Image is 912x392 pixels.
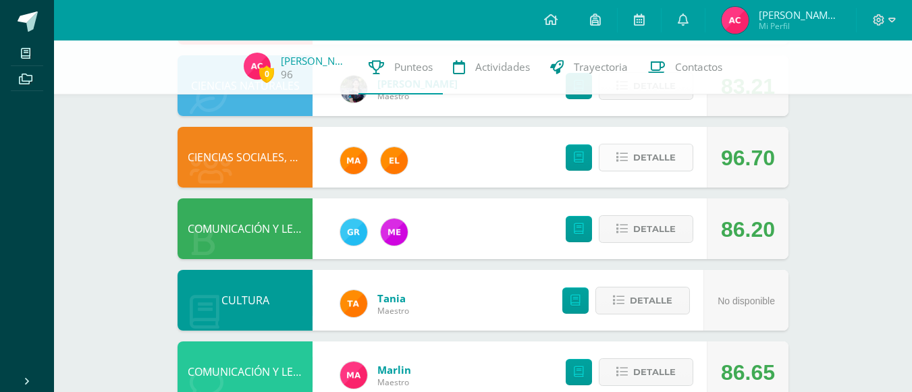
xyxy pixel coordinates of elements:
div: 86.20 [721,199,775,260]
img: 47e0c6d4bfe68c431262c1f147c89d8f.png [340,219,367,246]
button: Detalle [599,215,693,243]
span: 0 [259,65,274,82]
span: Punteos [394,60,433,74]
img: 7b796679ac8a5c7c8476872a402b7861.png [244,53,271,80]
a: Punteos [358,40,443,94]
a: Actividades [443,40,540,94]
a: Tania [377,291,409,305]
button: Detalle [599,144,693,171]
span: Trayectoria [574,60,628,74]
div: CULTURA [178,270,313,331]
span: Detalle [633,217,676,242]
span: [PERSON_NAME] [PERSON_NAME] [759,8,840,22]
img: feaeb2f9bb45255e229dc5fdac9a9f6b.png [340,290,367,317]
a: 96 [281,67,293,82]
img: 266030d5bbfb4fab9f05b9da2ad38396.png [340,147,367,174]
span: Contactos [675,60,722,74]
span: Maestro [377,376,411,388]
span: Maestro [377,305,409,316]
img: 498c526042e7dcf1c615ebb741a80315.png [381,219,408,246]
a: Contactos [638,40,732,94]
span: Mi Perfil [759,20,840,32]
button: Detalle [599,358,693,386]
img: 7b796679ac8a5c7c8476872a402b7861.png [722,7,749,34]
span: Maestro [377,90,458,102]
a: Trayectoria [540,40,638,94]
div: 96.70 [721,128,775,188]
span: Detalle [633,360,676,385]
span: Detalle [630,288,672,313]
a: [PERSON_NAME] [281,54,348,67]
span: Actividades [475,60,530,74]
span: No disponible [718,296,775,306]
a: Marlin [377,363,411,376]
img: ca51be06ee6568e83a4be8f0f0221dfb.png [340,362,367,389]
div: COMUNICACIÓN Y LENGUAJE, IDIOMA ESPAÑOL [178,198,313,259]
div: CIENCIAS SOCIALES, FORMACIÓN CIUDADANA E INTERCULTURALIDAD [178,127,313,188]
button: Detalle [595,287,690,314]
span: Detalle [633,145,676,170]
img: 31c982a1c1d67d3c4d1e96adbf671f86.png [381,147,408,174]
